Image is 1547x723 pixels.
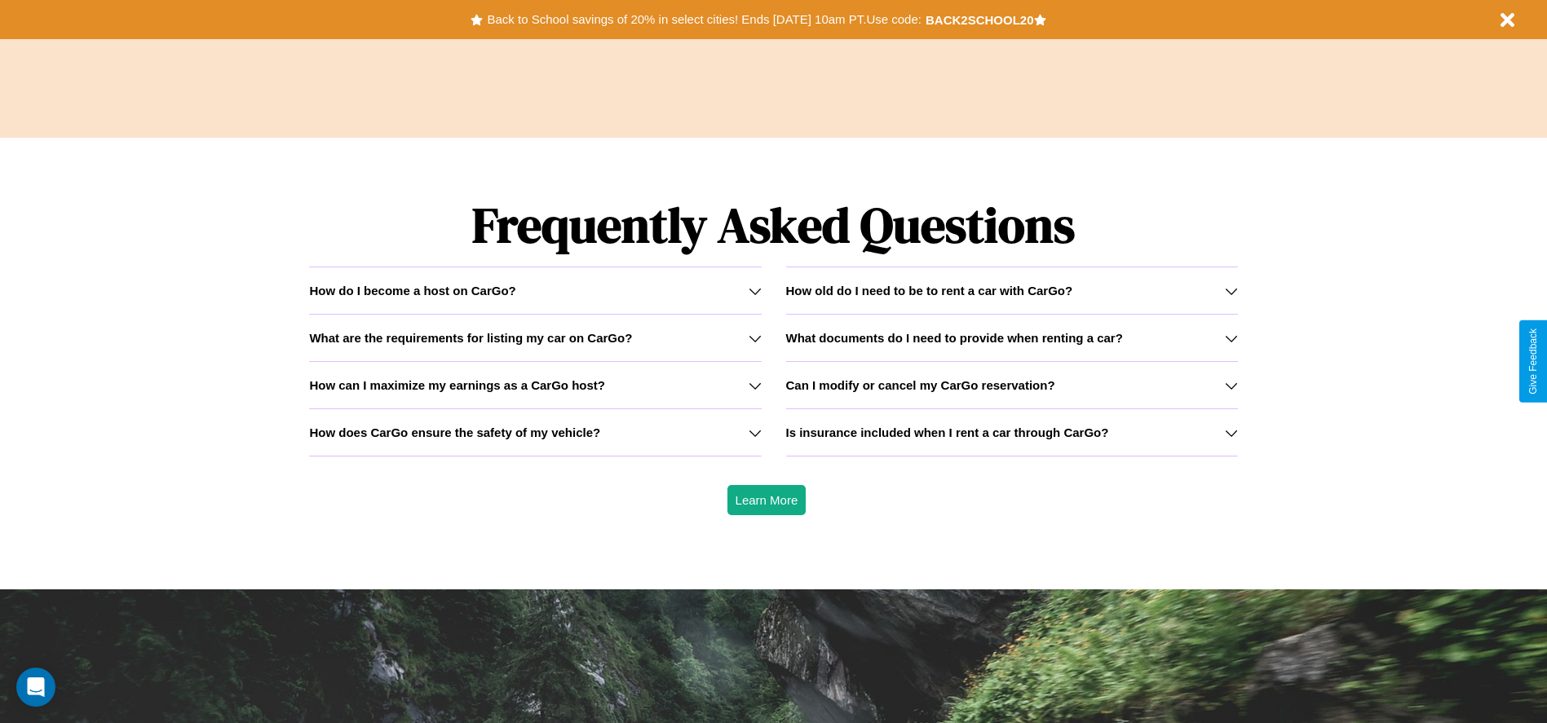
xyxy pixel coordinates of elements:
[727,485,807,515] button: Learn More
[483,8,925,31] button: Back to School savings of 20% in select cities! Ends [DATE] 10am PT.Use code:
[309,183,1237,267] h1: Frequently Asked Questions
[786,331,1123,345] h3: What documents do I need to provide when renting a car?
[309,378,605,392] h3: How can I maximize my earnings as a CarGo host?
[16,668,55,707] div: Open Intercom Messenger
[309,331,632,345] h3: What are the requirements for listing my car on CarGo?
[786,425,1109,439] h3: Is insurance included when I rent a car through CarGo?
[786,378,1055,392] h3: Can I modify or cancel my CarGo reservation?
[309,284,515,298] h3: How do I become a host on CarGo?
[786,284,1073,298] h3: How old do I need to be to rent a car with CarGo?
[309,425,600,439] h3: How does CarGo ensure the safety of my vehicle?
[1527,328,1539,395] div: Give Feedback
[926,13,1034,27] b: BACK2SCHOOL20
